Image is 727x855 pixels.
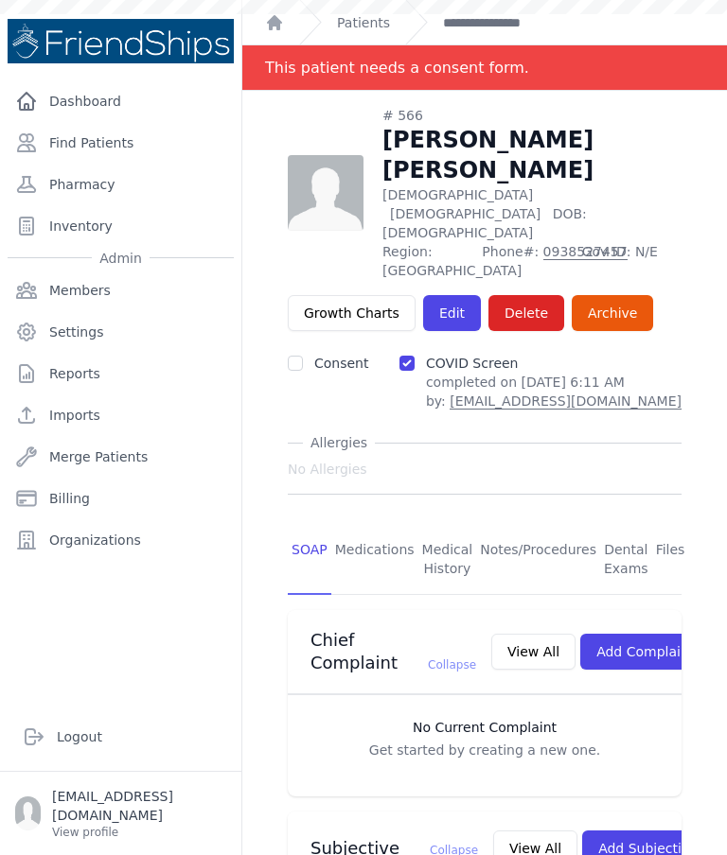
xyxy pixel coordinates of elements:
a: Members [8,271,234,309]
span: Admin [92,249,150,268]
a: Dashboard [8,82,234,120]
a: Settings [8,313,234,351]
a: Pharmacy [8,166,234,203]
h3: Chief Complaint [310,629,476,674]
a: Merge Patients [8,438,234,476]
a: Billing [8,480,234,517]
span: No Allergies [288,460,367,479]
p: completed on [DATE] 6:11 AM [426,373,682,392]
a: Imports [8,396,234,434]
p: Get started by creating a new one. [307,741,663,759]
span: [DEMOGRAPHIC_DATA] [390,206,541,221]
span: Region: [GEOGRAPHIC_DATA] [382,242,470,280]
label: COVID Screen [426,356,519,371]
a: Edit [423,295,481,331]
span: Collapse [428,658,476,672]
div: Notification [242,45,727,91]
span: Gov ID: N/E [582,242,682,280]
a: Medications [331,525,418,595]
button: Delete [488,295,564,331]
a: [EMAIL_ADDRESS][DOMAIN_NAME] View profile [15,787,226,840]
a: SOAP [288,525,331,595]
p: [EMAIL_ADDRESS][DOMAIN_NAME] [52,787,226,825]
a: Inventory [8,207,234,245]
a: Files [652,525,689,595]
div: This patient needs a consent form. [265,45,529,90]
button: Add Complaint [580,634,710,670]
a: Organizations [8,521,234,559]
a: Medical History [418,525,477,595]
a: Dental Exams [600,525,652,595]
div: # 566 [382,106,682,125]
a: Notes/Procedures [476,525,600,595]
a: Reports [8,355,234,393]
div: by: [426,392,682,410]
a: Patients [337,13,390,32]
h1: [PERSON_NAME] [PERSON_NAME] [382,125,682,185]
label: Consent [314,356,368,371]
h3: No Current Complaint [307,718,663,737]
span: Phone#: [482,242,570,280]
a: Logout [15,718,226,756]
a: Archive [572,295,653,331]
p: View profile [52,825,226,840]
button: View All [491,634,576,670]
img: person-242608b1a05df3501eefc295dc1bc67a.jpg [288,155,363,231]
img: Medical Missions EMR [8,19,234,63]
nav: Tabs [288,525,682,595]
a: Find Patients [8,124,234,162]
p: [DEMOGRAPHIC_DATA] [382,185,682,242]
a: Growth Charts [288,295,416,331]
span: Allergies [303,433,375,452]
